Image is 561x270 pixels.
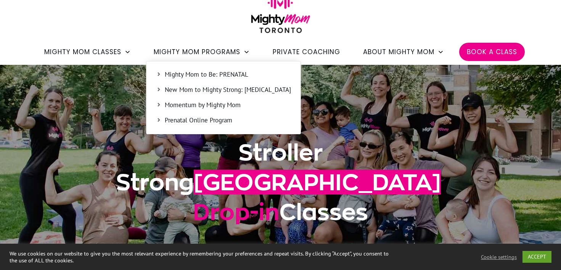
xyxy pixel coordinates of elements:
[44,45,121,58] span: Mighty Mom Classes
[75,138,486,236] h1: Stroller Strong Classes
[165,100,291,110] span: Momentum by Mighty Mom
[194,170,441,194] span: [GEOGRAPHIC_DATA]
[150,84,297,96] a: New Mom to Mighty Strong: [MEDICAL_DATA]
[150,69,297,80] a: Mighty Mom to Be: PRENATAL
[154,45,240,58] span: Mighty Mom Programs
[150,100,297,111] a: Momentum by Mighty Mom
[44,45,131,58] a: Mighty Mom Classes
[10,250,389,264] div: We use cookies on our website to give you the most relevant experience by remembering your prefer...
[165,70,291,80] span: Mighty Mom to Be: PRENATAL
[150,115,297,126] a: Prenatal Online Program
[363,45,434,58] span: About Mighty Mom
[363,45,444,58] a: About Mighty Mom
[154,45,250,58] a: Mighty Mom Programs
[193,199,279,224] span: Drop-in
[481,254,517,260] a: Cookie settings
[522,251,551,263] a: ACCEPT
[273,45,340,58] a: Private Coaching
[165,85,291,95] span: New Mom to Mighty Strong: [MEDICAL_DATA]
[165,116,291,125] span: Prenatal Online Program
[467,45,517,58] a: Book a Class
